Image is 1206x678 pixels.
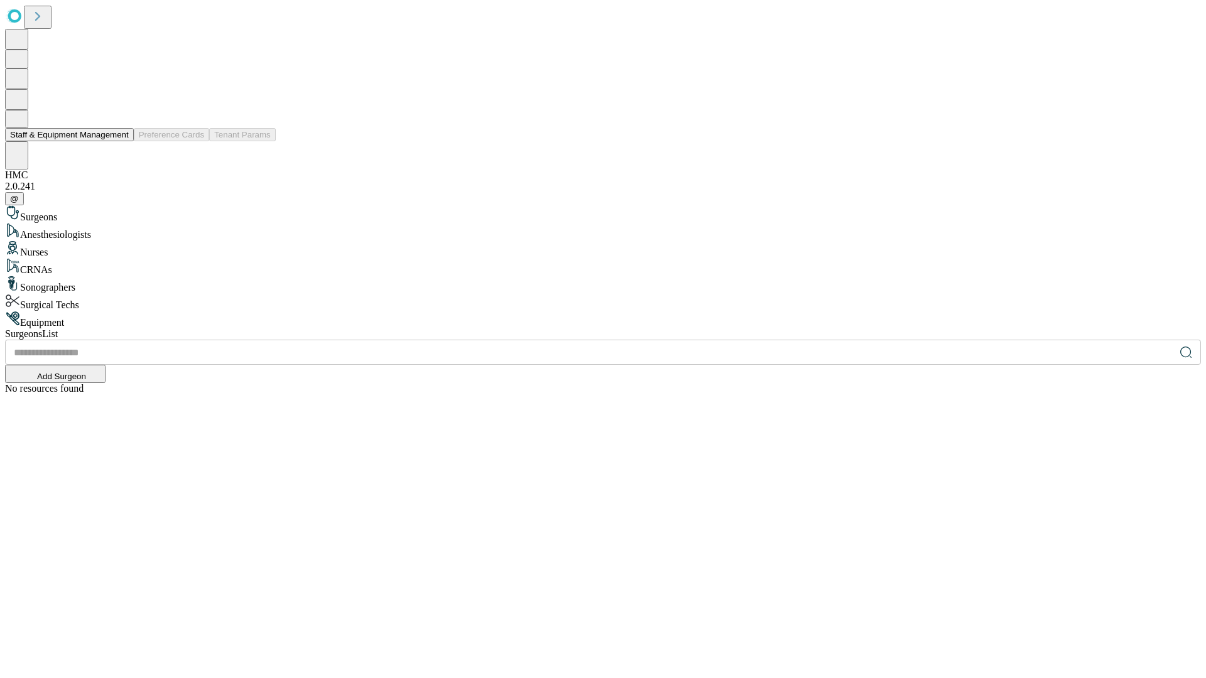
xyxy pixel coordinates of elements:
[209,128,276,141] button: Tenant Params
[5,169,1201,181] div: HMC
[134,128,209,141] button: Preference Cards
[5,223,1201,240] div: Anesthesiologists
[5,365,106,383] button: Add Surgeon
[5,293,1201,311] div: Surgical Techs
[5,205,1201,223] div: Surgeons
[5,311,1201,328] div: Equipment
[5,181,1201,192] div: 2.0.241
[5,128,134,141] button: Staff & Equipment Management
[5,383,1201,394] div: No resources found
[5,192,24,205] button: @
[5,240,1201,258] div: Nurses
[5,258,1201,276] div: CRNAs
[5,276,1201,293] div: Sonographers
[10,194,19,203] span: @
[5,328,1201,340] div: Surgeons List
[37,372,86,381] span: Add Surgeon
